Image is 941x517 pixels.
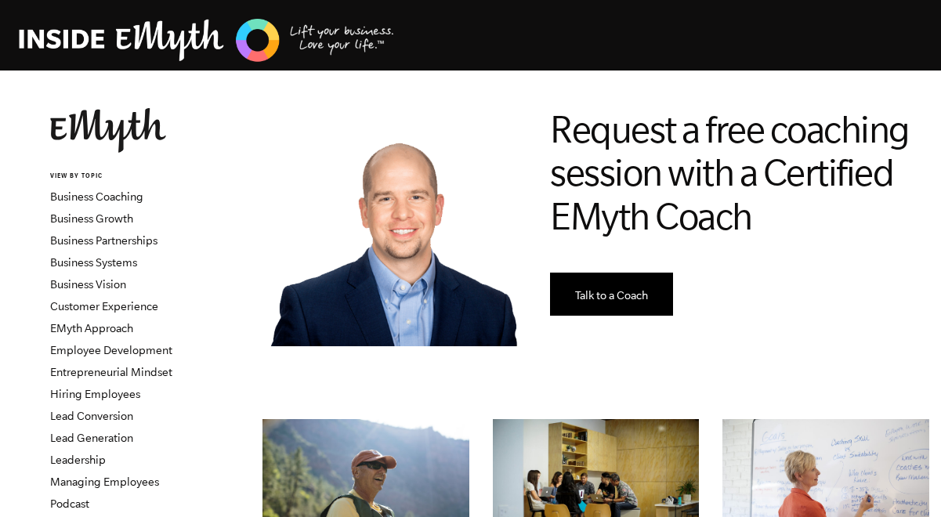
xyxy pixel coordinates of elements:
a: Lead Conversion [50,410,133,422]
a: Business Growth [50,212,133,225]
a: Business Coaching [50,190,143,203]
h6: VIEW BY TOPIC [50,172,239,182]
a: Business Partnerships [50,234,157,247]
a: Talk to a Coach [550,273,673,316]
a: EMyth Approach [50,322,133,334]
a: Hiring Employees [50,388,140,400]
a: Leadership [50,454,106,466]
a: Managing Employees [50,475,159,488]
a: Podcast [50,497,89,510]
img: EMyth [50,108,166,153]
h2: Request a free coaching session with a Certified EMyth Coach [550,108,929,238]
span: Talk to a Coach [575,289,648,302]
img: Smart Business Coach [262,108,527,346]
a: Customer Experience [50,300,158,313]
a: Business Vision [50,278,126,291]
a: Lead Generation [50,432,133,444]
a: Entrepreneurial Mindset [50,366,172,378]
img: EMyth Business Coaching [19,16,395,64]
a: Employee Development [50,344,172,356]
a: Business Systems [50,256,137,269]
